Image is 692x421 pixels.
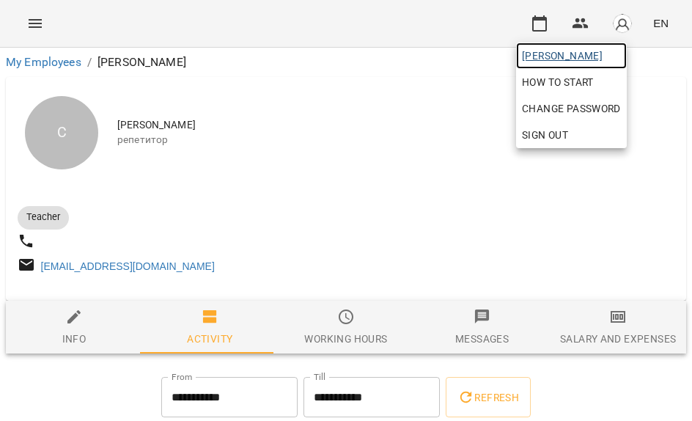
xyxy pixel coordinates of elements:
[516,43,627,69] a: [PERSON_NAME]
[522,73,594,91] span: How to start
[522,126,568,144] span: Sign Out
[516,95,627,122] a: Change Password
[516,122,627,148] button: Sign Out
[522,100,621,117] span: Change Password
[516,69,600,95] a: How to start
[522,47,621,65] span: [PERSON_NAME]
